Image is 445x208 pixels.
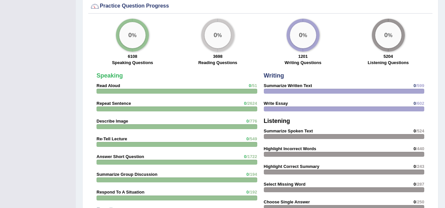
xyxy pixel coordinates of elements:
[264,83,312,88] strong: Summarize Written Text
[249,83,251,88] span: 0
[97,190,144,195] strong: Respond To A Situation
[246,172,249,177] span: 0
[416,101,424,106] span: /602
[249,136,257,141] span: /549
[97,172,157,177] strong: Summarize Group Discussion
[264,128,313,133] strong: Summarize Spoken Text
[375,22,402,48] div: %
[299,31,302,38] big: 0
[205,22,231,48] div: %
[264,118,290,124] strong: Listening
[416,146,424,151] span: /440
[413,128,416,133] span: 0
[244,101,246,106] span: 0
[416,182,424,187] span: /287
[285,59,321,66] label: Writing Questions
[416,128,424,133] span: /524
[413,199,416,204] span: 0
[413,146,416,151] span: 0
[249,190,257,195] span: /192
[119,22,146,48] div: %
[90,1,431,11] div: Practice Question Progress
[112,59,153,66] label: Speaking Questions
[383,54,393,59] strong: 5204
[368,59,409,66] label: Listening Questions
[214,31,217,38] big: 0
[246,154,257,159] span: /1722
[413,83,416,88] span: 0
[213,54,223,59] strong: 3698
[249,172,257,177] span: /194
[416,83,424,88] span: /599
[97,72,123,79] strong: Speaking
[290,22,316,48] div: %
[413,164,416,169] span: 0
[97,83,120,88] strong: Read Aloud
[264,146,316,151] strong: Highlight Incorrect Words
[413,101,416,106] span: 0
[244,154,246,159] span: 0
[97,119,128,124] strong: Describe Image
[198,59,237,66] label: Reading Questions
[246,101,257,106] span: /2624
[264,199,310,204] strong: Choose Single Answer
[249,119,257,124] span: /776
[264,182,306,187] strong: Select Missing Word
[97,101,131,106] strong: Repeat Sentence
[97,136,127,141] strong: Re-Tell Lecture
[128,31,132,38] big: 0
[416,164,424,169] span: /243
[384,31,388,38] big: 0
[264,72,284,79] strong: Writing
[413,182,416,187] span: 0
[416,199,424,204] span: /250
[246,136,249,141] span: 0
[264,164,320,169] strong: Highlight Correct Summary
[246,119,249,124] span: 0
[246,190,249,195] span: 0
[298,54,308,59] strong: 1201
[251,83,257,88] span: /51
[128,54,137,59] strong: 6108
[264,101,288,106] strong: Write Essay
[97,154,144,159] strong: Answer Short Question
